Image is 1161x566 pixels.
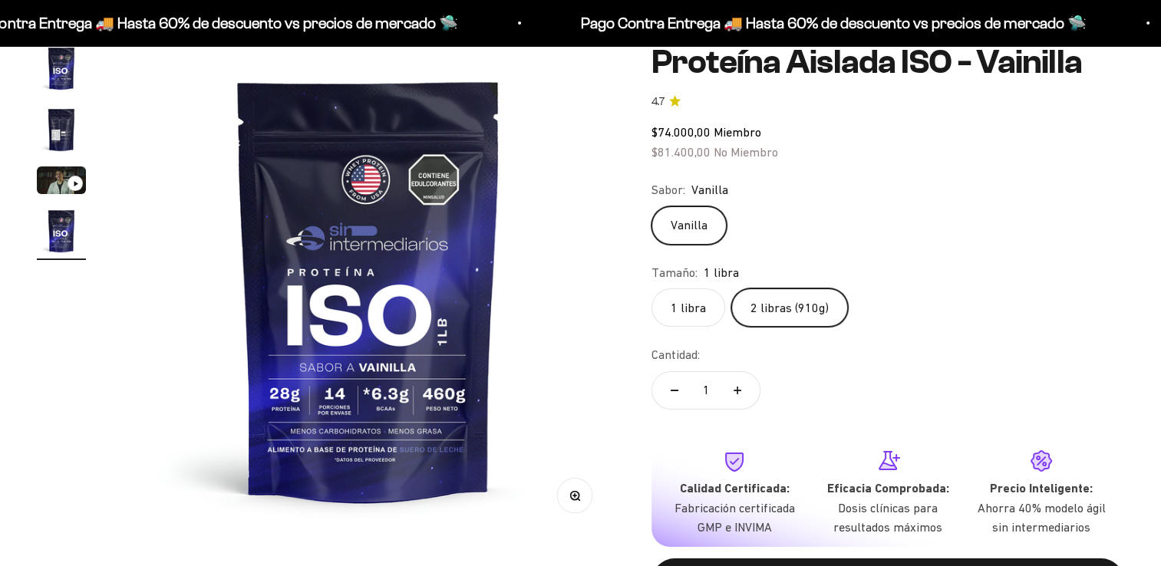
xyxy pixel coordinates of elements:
span: 1 libra [704,263,739,283]
p: Fabricación certificada GMP e INVIMA [670,499,799,538]
span: No Miembro [714,145,778,159]
span: Miembro [714,125,761,139]
legend: Tamaño: [651,263,698,283]
strong: Calidad Certificada: [679,481,789,495]
strong: Precio Inteligente: [990,481,1093,495]
span: 4.7 [651,94,665,110]
strong: Eficacia Comprobada: [826,481,948,495]
button: Reducir cantidad [652,372,697,409]
button: Ir al artículo 2 [37,105,86,159]
span: $81.400,00 [651,145,711,159]
h1: Proteína Aislada ISO - Vainilla [651,44,1124,81]
img: Proteína Aislada ISO - Vainilla [37,44,86,93]
label: Cantidad: [651,345,700,365]
button: Ir al artículo 1 [37,44,86,97]
span: Vanilla [691,180,728,200]
p: Ahorra 40% modelo ágil sin intermediarios [977,499,1106,538]
img: Proteína Aislada ISO - Vainilla [37,206,86,255]
p: Dosis clínicas para resultados máximos [823,499,952,538]
a: 4.74.7 de 5.0 estrellas [651,94,1124,110]
img: Proteína Aislada ISO - Vainilla [123,44,615,535]
p: Pago Contra Entrega 🚚 Hasta 60% de descuento vs precios de mercado 🛸 [579,11,1085,35]
span: $74.000,00 [651,125,711,139]
legend: Sabor: [651,180,685,200]
img: Proteína Aislada ISO - Vainilla [37,105,86,154]
button: Aumentar cantidad [715,372,760,409]
button: Ir al artículo 3 [37,166,86,199]
button: Ir al artículo 4 [37,206,86,260]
